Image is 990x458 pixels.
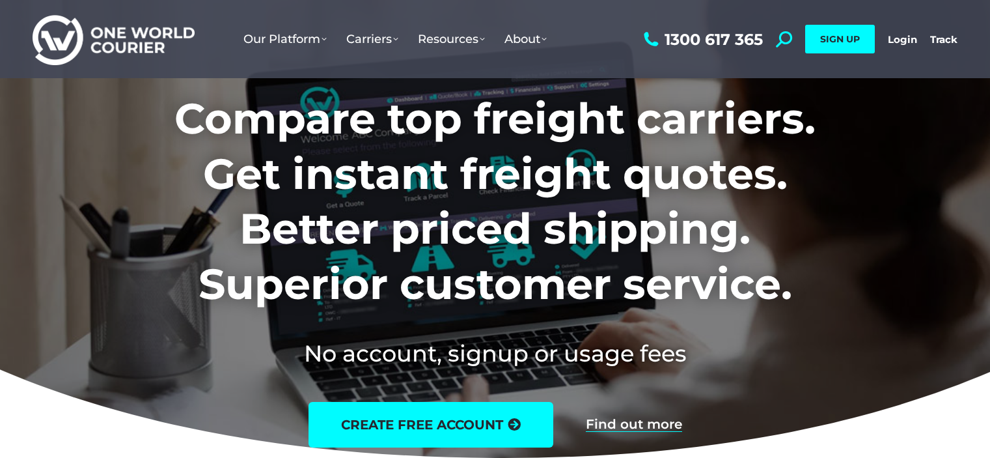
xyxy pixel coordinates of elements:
[640,31,763,48] a: 1300 617 365
[418,32,485,46] span: Resources
[586,418,682,432] a: Find out more
[346,32,398,46] span: Carriers
[33,13,195,66] img: One World Courier
[888,33,917,46] a: Login
[408,19,495,59] a: Resources
[243,32,327,46] span: Our Platform
[805,25,875,53] a: SIGN UP
[234,19,337,59] a: Our Platform
[504,32,547,46] span: About
[495,19,557,59] a: About
[89,91,901,311] h1: Compare top freight carriers. Get instant freight quotes. Better priced shipping. Superior custom...
[930,33,957,46] a: Track
[820,33,860,45] span: SIGN UP
[89,337,901,369] h2: No account, signup or usage fees
[337,19,408,59] a: Carriers
[309,402,553,448] a: create free account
